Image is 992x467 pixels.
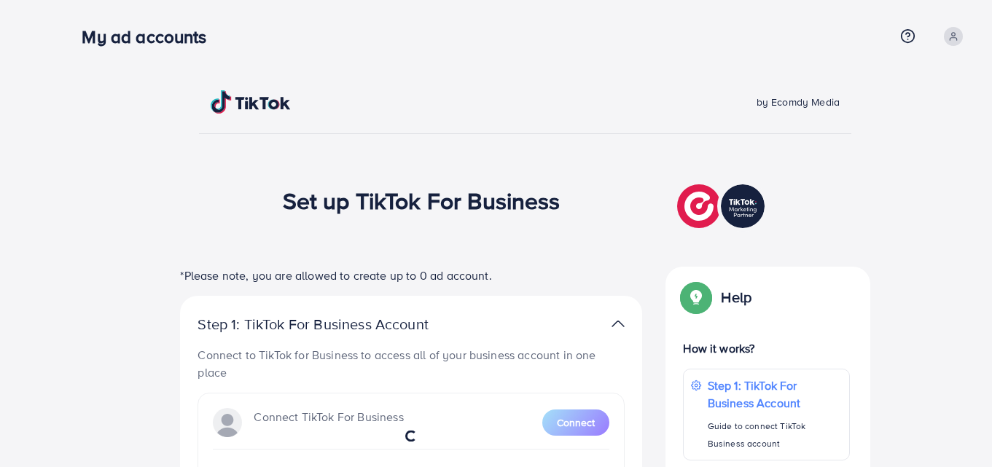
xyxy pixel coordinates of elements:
p: Step 1: TikTok For Business Account [708,377,842,412]
p: Guide to connect TikTok Business account [708,417,842,452]
img: TikTok partner [612,313,625,334]
p: Step 1: TikTok For Business Account [198,315,474,333]
h1: Set up TikTok For Business [283,187,561,214]
span: by Ecomdy Media [757,95,840,109]
p: *Please note, you are allowed to create up to 0 ad account. [180,267,642,284]
p: How it works? [683,340,849,357]
img: TikTok [211,90,291,114]
p: Help [721,289,751,306]
img: TikTok partner [677,181,768,232]
h3: My ad accounts [82,26,218,47]
img: Popup guide [683,284,709,310]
